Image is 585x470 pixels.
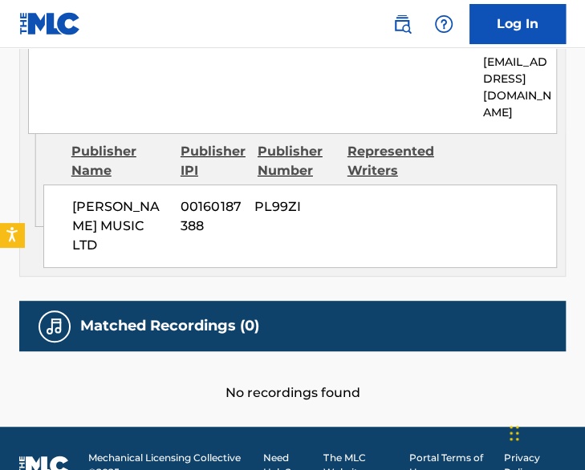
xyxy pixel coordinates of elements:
iframe: Chat Widget [505,393,585,470]
div: Represented Writers [347,142,434,180]
div: No recordings found [19,351,566,403]
p: [EMAIL_ADDRESS][DOMAIN_NAME] [482,54,556,121]
span: [PERSON_NAME] MUSIC LTD [72,197,169,255]
span: PL99ZI [254,197,332,217]
div: Drag [510,409,519,457]
h5: Matched Recordings (0) [80,317,259,335]
div: Publisher IPI [181,142,246,180]
span: 00160187388 [181,197,242,236]
img: MLC Logo [19,12,81,35]
a: Log In [469,4,566,44]
img: search [392,14,412,34]
div: Publisher Name [71,142,169,180]
a: Public Search [386,8,418,40]
div: Publisher Number [258,142,335,180]
img: Matched Recordings [45,317,64,336]
img: help [434,14,453,34]
div: Help [428,8,460,40]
